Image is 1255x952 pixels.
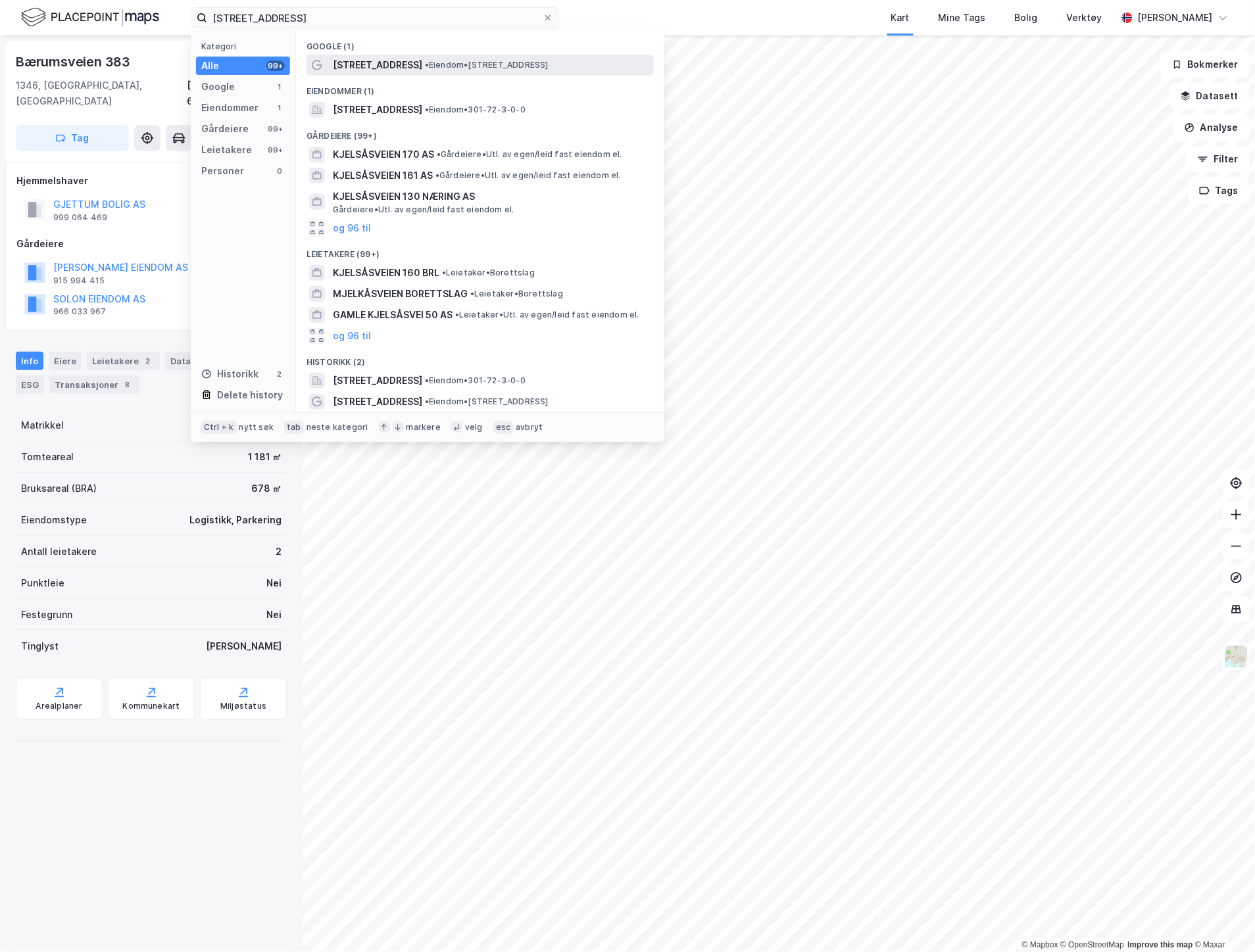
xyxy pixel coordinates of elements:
[1138,10,1213,26] div: [PERSON_NAME]
[21,449,74,465] div: Tomteareal
[1128,941,1193,950] a: Improve this map
[406,422,441,433] div: markere
[435,170,439,180] span: •
[437,149,441,159] span: •
[1187,146,1250,172] button: Filter
[333,328,371,344] button: og 96 til
[201,41,290,51] div: Kategori
[1224,644,1249,669] img: Z
[307,422,368,433] div: neste kategori
[442,268,535,278] span: Leietaker • Borettslag
[16,375,44,394] div: ESG
[201,163,244,179] div: Personer
[274,166,285,176] div: 0
[16,78,187,109] div: 1346, [GEOGRAPHIC_DATA], [GEOGRAPHIC_DATA]
[333,373,422,389] span: [STREET_ADDRESS]
[53,306,106,317] div: 966 033 967
[891,10,910,26] div: Kart
[201,58,219,74] div: Alle
[1189,178,1250,204] button: Tags
[425,375,526,386] span: Eiendom • 301-72-3-0-0
[425,375,429,385] span: •
[470,289,474,298] span: •
[1189,889,1255,952] div: Kontrollprogram for chat
[333,147,434,162] span: KJELSÅSVEIEN 170 AS
[21,607,72,623] div: Festegrunn
[1161,51,1250,78] button: Bokmerker
[333,265,439,281] span: KJELSÅSVEIEN 160 BRL
[189,512,282,528] div: Logistikk, Parkering
[1173,114,1250,141] button: Analyse
[21,481,97,496] div: Bruksareal (BRA)
[435,170,621,181] span: Gårdeiere • Utl. av egen/leid fast eiendom el.
[16,236,286,252] div: Gårdeiere
[425,396,429,406] span: •
[333,307,453,323] span: GAMLE KJELSÅSVEI 50 AS
[333,168,433,183] span: KJELSÅSVEIEN 161 AS
[274,369,285,379] div: 2
[21,544,97,559] div: Antall leietakere
[251,481,282,496] div: 678 ㎡
[266,575,282,591] div: Nei
[21,417,64,433] div: Matrikkel
[53,275,105,286] div: 915 994 415
[201,366,258,382] div: Historikk
[187,78,287,109] div: [GEOGRAPHIC_DATA], 6/102
[274,82,285,92] div: 1
[201,79,235,95] div: Google
[206,638,282,654] div: [PERSON_NAME]
[49,352,82,370] div: Eiere
[333,220,371,236] button: og 96 til
[1189,889,1255,952] iframe: Chat Widget
[333,204,514,215] span: Gårdeiere • Utl. av egen/leid fast eiendom el.
[455,310,459,320] span: •
[21,638,59,654] div: Tinglyst
[165,352,214,370] div: Datasett
[442,268,446,277] span: •
[141,354,155,368] div: 2
[333,394,422,410] span: [STREET_ADDRESS]
[207,8,543,28] input: Søk på adresse, matrikkel, gårdeiere, leietakere eller personer
[276,544,282,559] div: 2
[425,60,429,70] span: •
[217,387,283,403] div: Delete history
[516,422,543,433] div: avbryt
[201,142,252,158] div: Leietakere
[296,76,664,99] div: Eiendommer (1)
[1067,10,1102,26] div: Verktøy
[49,375,139,394] div: Transaksjoner
[333,189,649,204] span: KJELSÅSVEIEN 130 NÆRING AS
[455,310,639,320] span: Leietaker • Utl. av egen/leid fast eiendom el.
[425,105,526,115] span: Eiendom • 301-72-3-0-0
[201,100,258,116] div: Eiendommer
[284,421,304,434] div: tab
[425,60,549,70] span: Eiendom • [STREET_ADDRESS]
[425,105,429,114] span: •
[1061,941,1125,950] a: OpenStreetMap
[201,421,237,434] div: Ctrl + k
[201,121,249,137] div: Gårdeiere
[16,125,129,151] button: Tag
[437,149,622,160] span: Gårdeiere • Utl. av egen/leid fast eiendom el.
[239,422,274,433] div: nytt søk
[53,212,107,223] div: 999 064 469
[122,702,180,712] div: Kommunekart
[296,239,664,262] div: Leietakere (99+)
[266,124,285,134] div: 99+
[16,51,133,72] div: Bærumsveien 383
[333,57,422,73] span: [STREET_ADDRESS]
[21,575,64,591] div: Punktleie
[493,421,514,434] div: esc
[1169,83,1250,109] button: Datasett
[36,702,82,712] div: Arealplaner
[470,289,563,299] span: Leietaker • Borettslag
[274,103,285,113] div: 1
[266,607,282,623] div: Nei
[248,449,282,465] div: 1 181 ㎡
[296,346,664,370] div: Historikk (2)
[266,145,285,155] div: 99+
[296,31,664,55] div: Google (1)
[465,422,483,433] div: velg
[939,10,986,26] div: Mine Tags
[333,102,422,118] span: [STREET_ADDRESS]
